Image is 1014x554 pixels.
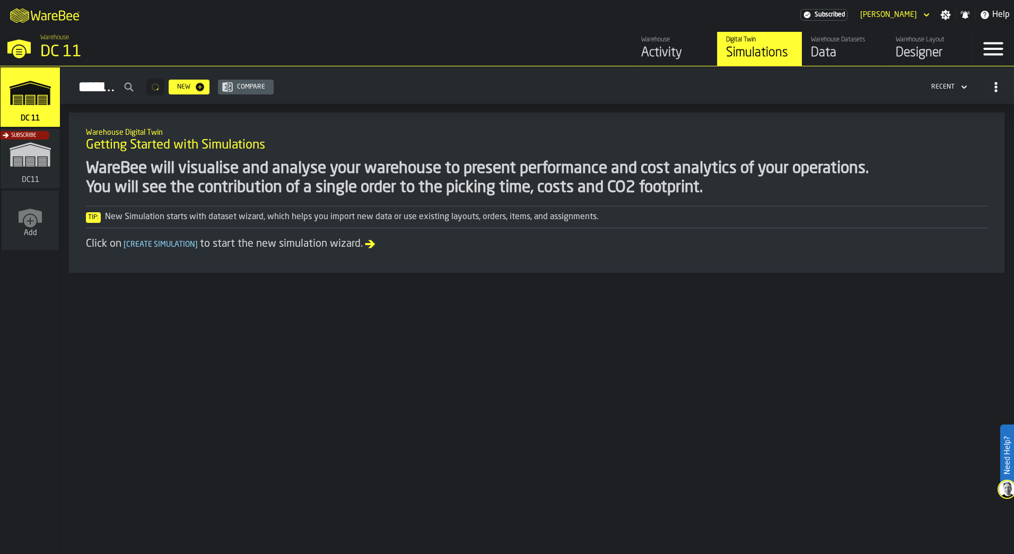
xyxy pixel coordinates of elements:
[233,83,269,91] div: Compare
[1,67,60,129] a: link-to-/wh/i/2e91095d-d0fa-471d-87cf-b9f7f81665fc/simulations
[24,229,37,237] span: Add
[887,32,972,66] a: link-to-/wh/i/2e91095d-d0fa-471d-87cf-b9f7f81665fc/designer
[86,211,987,223] div: New Simulation starts with dataset wizard, which helps you import new data or use existing layout...
[2,191,59,252] a: link-to-/wh/new
[173,83,195,91] div: New
[896,45,963,62] div: Designer
[641,36,709,44] div: Warehouse
[717,32,802,66] a: link-to-/wh/i/2e91095d-d0fa-471d-87cf-b9f7f81665fc/simulations
[86,159,987,197] div: WareBee will visualise and analyse your warehouse to present performance and cost analytics of yo...
[218,80,274,94] button: button-Compare
[86,126,987,137] h2: Sub Title
[800,9,847,21] div: Menu Subscription
[975,8,1014,21] label: button-toggle-Help
[86,212,101,223] span: Tip:
[169,80,209,94] button: button-New
[936,10,955,20] label: button-toggle-Settings
[927,81,969,93] div: DropdownMenuValue-4
[972,32,1014,66] label: button-toggle-Menu
[124,241,126,248] span: [
[86,237,987,252] div: Click on to start the new simulation wizard.
[195,241,198,248] span: ]
[931,83,955,91] div: DropdownMenuValue-4
[800,9,847,21] a: link-to-/wh/i/2e91095d-d0fa-471d-87cf-b9f7f81665fc/settings/billing
[40,42,327,62] div: DC 11
[802,32,887,66] a: link-to-/wh/i/2e91095d-d0fa-471d-87cf-b9f7f81665fc/data
[69,112,1004,273] div: ItemListCard-
[641,45,709,62] div: Activity
[121,241,200,248] span: Create Simulation
[856,8,932,21] div: DropdownMenuValue-Njegos Marinovic
[726,36,793,44] div: Digital Twin
[60,66,1014,104] h2: button-Simulations
[11,133,36,138] span: Subscribe
[142,79,169,96] div: ButtonLoadMore-Loading...-Prev-First-Last
[77,121,996,159] div: title-Getting Started with Simulations
[86,137,265,154] span: Getting Started with Simulations
[896,36,963,44] div: Warehouse Layout
[811,45,878,62] div: Data
[815,11,845,19] span: Subscribed
[992,8,1010,21] span: Help
[1001,426,1013,485] label: Need Help?
[956,10,975,20] label: button-toggle-Notifications
[1,129,60,191] a: link-to-/wh/i/b603843f-e36f-4666-a07f-cf521b81b4ce/simulations
[19,114,42,123] span: DC 11
[860,11,917,19] div: DropdownMenuValue-Njegos Marinovic
[811,36,878,44] div: Warehouse Datasets
[632,32,717,66] a: link-to-/wh/i/2e91095d-d0fa-471d-87cf-b9f7f81665fc/feed/
[726,45,793,62] div: Simulations
[40,34,69,41] span: Warehouse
